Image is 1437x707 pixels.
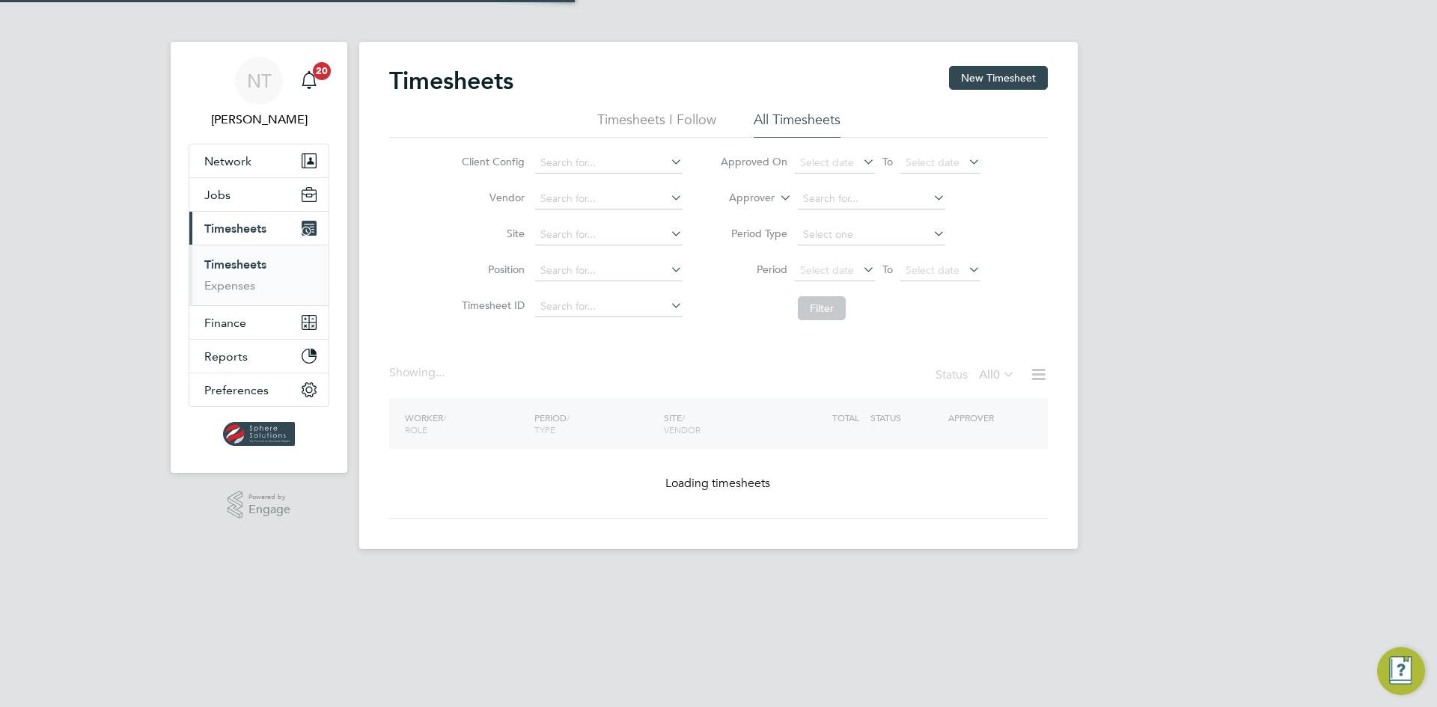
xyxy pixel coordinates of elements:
[979,367,1015,382] label: All
[535,224,683,245] input: Search for...
[313,62,331,80] span: 20
[389,365,448,381] div: Showing
[189,178,329,211] button: Jobs
[949,66,1048,90] button: New Timesheet
[457,155,525,168] label: Client Config
[389,66,513,96] h2: Timesheets
[204,349,248,364] span: Reports
[189,111,329,129] span: Nathan Taylor
[248,491,290,504] span: Powered by
[798,296,846,320] button: Filter
[204,278,255,293] a: Expenses
[189,340,329,373] button: Reports
[248,504,290,516] span: Engage
[189,373,329,406] button: Preferences
[204,383,269,397] span: Preferences
[457,299,525,312] label: Timesheet ID
[189,212,329,245] button: Timesheets
[720,227,787,240] label: Period Type
[189,57,329,129] a: NT[PERSON_NAME]
[1377,647,1425,695] button: Engage Resource Center
[189,422,329,446] a: Go to home page
[906,156,959,169] span: Select date
[798,224,945,245] input: Select one
[223,422,296,446] img: spheresolutions-logo-retina.png
[535,189,683,209] input: Search for...
[720,155,787,168] label: Approved On
[457,263,525,276] label: Position
[247,71,272,91] span: NT
[204,316,246,330] span: Finance
[707,191,775,206] label: Approver
[294,57,324,105] a: 20
[535,153,683,174] input: Search for...
[754,111,840,138] li: All Timesheets
[878,152,897,171] span: To
[535,296,683,317] input: Search for...
[535,260,683,281] input: Search for...
[936,365,1018,386] div: Status
[800,156,854,169] span: Select date
[204,154,251,168] span: Network
[993,367,1000,382] span: 0
[189,144,329,177] button: Network
[204,188,231,202] span: Jobs
[878,260,897,279] span: To
[798,189,945,209] input: Search for...
[720,263,787,276] label: Period
[436,365,445,380] span: ...
[204,257,266,272] a: Timesheets
[189,245,329,305] div: Timesheets
[457,227,525,240] label: Site
[171,42,347,473] nav: Main navigation
[189,306,329,339] button: Finance
[457,191,525,204] label: Vendor
[906,263,959,277] span: Select date
[597,111,716,138] li: Timesheets I Follow
[800,263,854,277] span: Select date
[204,221,266,236] span: Timesheets
[228,491,291,519] a: Powered byEngage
